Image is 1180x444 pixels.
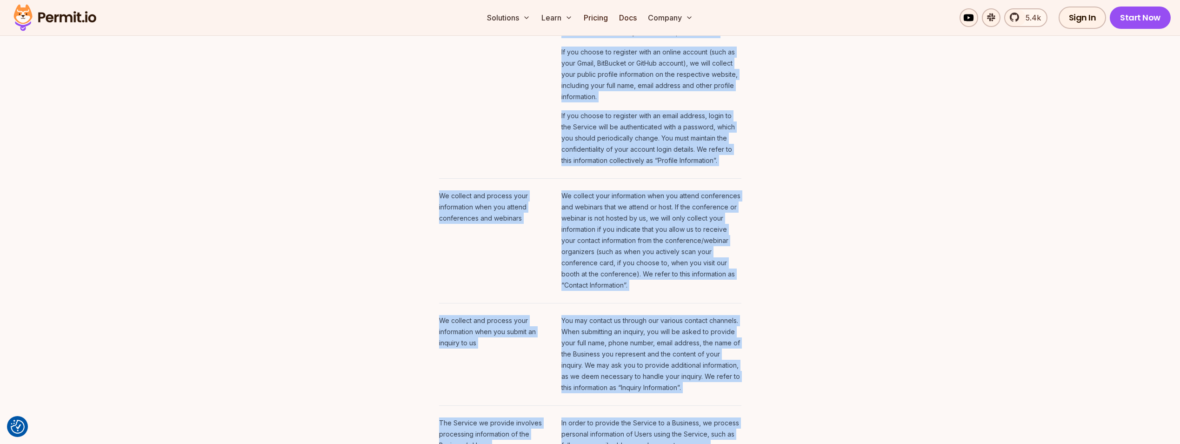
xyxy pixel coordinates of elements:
[439,315,554,349] p: We collect and process your information when you submit an inquiry to us
[1110,7,1171,29] a: Start Now
[615,8,640,27] a: Docs
[483,8,534,27] button: Solutions
[1059,7,1107,29] a: Sign In
[538,8,576,27] button: Learn
[11,420,25,434] img: Revisit consent button
[9,2,100,34] img: Permit logo
[561,190,741,291] p: We collect your information when you attend conferences and webinars that we attend or host. If t...
[1004,8,1047,27] a: 5.4k
[11,420,25,434] button: Consent Preferences
[580,8,612,27] a: Pricing
[561,315,741,393] p: You may contact us through our various contact channels. When submitting an inquiry, you will be ...
[1020,12,1041,23] span: 5.4k
[439,190,554,224] p: We collect and process your information when you attend conferences and webinars
[561,47,741,102] p: If you choose to register with an online account (such as your Gmail, BitBucket or GitHub account...
[561,110,741,166] p: If you choose to register with an email address, login to the Service will be authenticated with ...
[644,8,697,27] button: Company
